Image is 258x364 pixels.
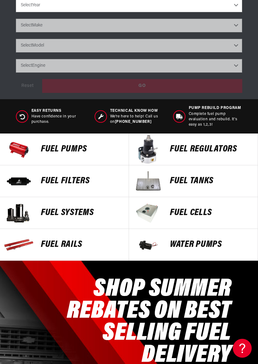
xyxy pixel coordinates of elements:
[41,208,122,218] p: Fuel Systems
[41,145,122,154] p: Fuel Pumps
[3,165,35,197] img: FUEL FILTERS
[189,105,243,111] span: Pump Rebuild program
[132,197,164,229] img: FUEL Cells
[31,108,85,114] span: Easy Returns
[31,114,85,125] p: Have confidence in your purchase.
[129,229,258,261] a: Water Pumps Water Pumps
[132,229,164,260] img: Water Pumps
[170,208,251,218] p: FUEL Cells
[3,229,35,260] img: FUEL Rails
[41,176,122,186] p: FUEL FILTERS
[110,114,164,125] p: We’re here to help! Call us on
[170,240,251,249] p: Water Pumps
[16,59,242,73] select: Engine
[189,111,243,127] p: Complete fuel pump evaluation and rebuild. It's easy as 1,2,3!
[132,165,164,197] img: Fuel Tanks
[41,240,122,249] p: FUEL Rails
[170,176,251,186] p: Fuel Tanks
[110,108,164,114] span: Technical Know How
[115,120,151,124] a: [PHONE_NUMBER]
[3,197,35,229] img: Fuel Systems
[16,19,242,32] select: Make
[129,134,258,165] a: FUEL REGULATORS FUEL REGULATORS
[132,134,164,165] img: FUEL REGULATORS
[16,39,242,53] select: Model
[129,197,258,229] a: FUEL Cells FUEL Cells
[129,165,258,197] a: Fuel Tanks Fuel Tanks
[3,134,35,165] img: Fuel Pumps
[170,145,251,154] p: FUEL REGULATORS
